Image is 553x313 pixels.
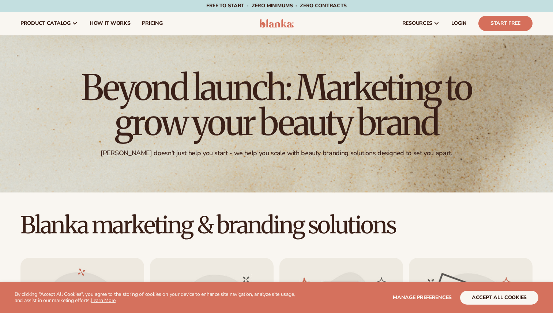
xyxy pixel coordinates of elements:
[445,12,473,35] a: LOGIN
[101,149,452,157] div: [PERSON_NAME] doesn't just help you start - we help you scale with beauty branding solutions desi...
[259,19,294,28] img: logo
[15,12,84,35] a: product catalog
[393,291,452,305] button: Manage preferences
[142,20,162,26] span: pricing
[15,291,300,304] p: By clicking "Accept All Cookies", you agree to the storing of cookies on your device to enhance s...
[91,297,116,304] a: Learn More
[451,20,467,26] span: LOGIN
[478,16,533,31] a: Start Free
[90,20,131,26] span: How It Works
[84,12,136,35] a: How It Works
[20,20,71,26] span: product catalog
[206,2,347,9] span: Free to start · ZERO minimums · ZERO contracts
[75,70,478,140] h1: Beyond launch: Marketing to grow your beauty brand
[460,291,538,305] button: accept all cookies
[402,20,432,26] span: resources
[393,294,452,301] span: Manage preferences
[136,12,168,35] a: pricing
[396,12,445,35] a: resources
